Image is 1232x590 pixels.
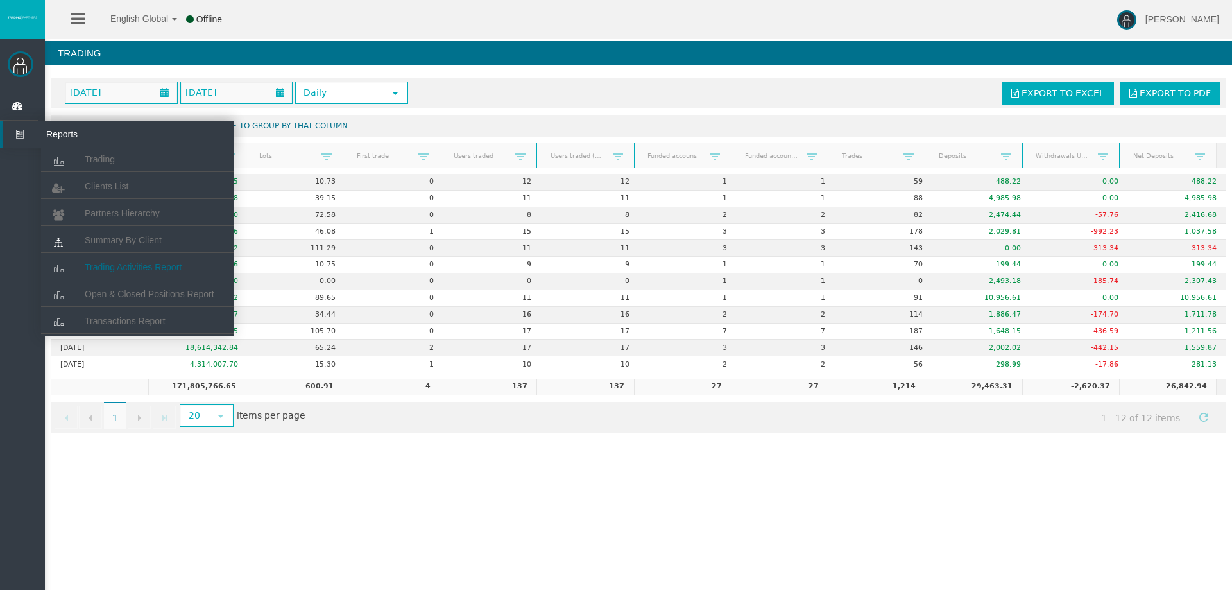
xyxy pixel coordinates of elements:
[737,224,835,241] td: 3
[638,307,737,324] td: 2
[104,402,126,429] span: 1
[638,340,737,356] td: 3
[1128,257,1226,273] td: 199.44
[345,324,443,340] td: 0
[1030,174,1128,191] td: 0.00
[94,13,168,24] span: English Global
[541,174,639,191] td: 12
[1030,191,1128,207] td: 0.00
[1128,290,1226,307] td: 10,956.61
[41,309,234,333] a: Transactions Report
[1128,324,1226,340] td: 1,211.56
[1030,224,1128,241] td: -992.23
[932,324,1031,340] td: 1,648.15
[128,406,151,429] a: Go to the next page
[247,273,345,290] td: 0.00
[182,83,220,101] span: [DATE]
[1117,10,1136,30] img: user-image
[932,290,1031,307] td: 10,956.61
[1128,240,1226,257] td: -313.34
[1030,257,1128,273] td: 0.00
[41,282,234,306] a: Open & Closed Positions Report
[932,273,1031,290] td: 2,493.18
[828,379,925,395] td: 1,214
[79,406,102,429] a: Go to the previous page
[345,257,443,273] td: 0
[638,207,737,224] td: 2
[543,147,613,164] a: Users traded (email)
[348,147,418,164] a: First trade
[834,224,932,241] td: 178
[1090,406,1192,429] span: 1 - 12 of 12 items
[541,324,639,340] td: 17
[536,379,633,395] td: 137
[932,356,1031,372] td: 298.99
[932,240,1031,257] td: 0.00
[6,15,38,20] img: logo.svg
[925,379,1022,395] td: 29,463.31
[932,174,1031,191] td: 488.22
[85,181,128,191] span: Clients List
[638,191,737,207] td: 1
[85,316,166,326] span: Transactions Report
[345,340,443,356] td: 2
[1193,406,1215,428] a: Refresh
[443,324,541,340] td: 17
[541,240,639,257] td: 11
[443,207,541,224] td: 8
[737,207,835,224] td: 2
[66,83,105,101] span: [DATE]
[216,411,226,421] span: select
[443,307,541,324] td: 16
[85,289,214,299] span: Open & Closed Positions Report
[390,88,400,98] span: select
[153,406,176,429] a: Go to the last page
[41,256,234,279] a: Trading Activities Report
[638,257,737,273] td: 1
[51,356,150,372] td: [DATE]
[1128,340,1226,356] td: 1,559.87
[247,240,345,257] td: 111.29
[443,290,541,307] td: 11
[1128,174,1226,191] td: 488.22
[1022,88,1104,98] span: Export to Excel
[247,340,345,356] td: 65.24
[834,324,932,340] td: 187
[1120,82,1220,105] a: Export to PDF
[932,191,1031,207] td: 4,985.98
[541,191,639,207] td: 11
[41,175,234,198] a: Clients List
[541,307,639,324] td: 16
[638,273,737,290] td: 1
[1030,324,1128,340] td: -436.59
[443,340,541,356] td: 17
[296,83,384,103] span: Daily
[541,224,639,241] td: 15
[932,207,1031,224] td: 2,474.44
[638,324,737,340] td: 7
[345,191,443,207] td: 0
[737,273,835,290] td: 1
[1030,290,1128,307] td: 0.00
[834,273,932,290] td: 0
[834,307,932,324] td: 114
[541,290,639,307] td: 11
[737,257,835,273] td: 1
[834,356,932,372] td: 56
[443,240,541,257] td: 11
[85,154,115,164] span: Trading
[1022,379,1119,395] td: -2,620.37
[638,224,737,241] td: 3
[345,307,443,324] td: 0
[176,406,305,427] span: items per page
[3,121,234,148] a: Reports
[638,174,737,191] td: 1
[932,257,1031,273] td: 199.44
[1128,356,1226,372] td: 281.13
[1145,14,1219,24] span: [PERSON_NAME]
[150,356,248,372] td: 4,314,007.70
[1199,412,1209,422] span: Refresh
[345,224,443,241] td: 1
[638,356,737,372] td: 2
[834,257,932,273] td: 70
